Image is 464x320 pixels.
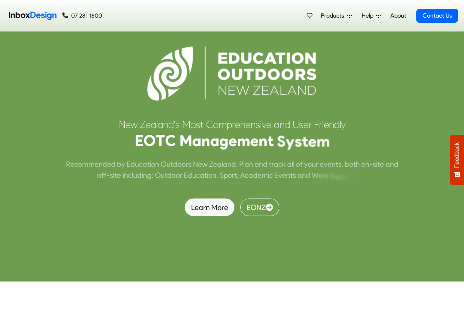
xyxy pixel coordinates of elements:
div: a [249,170,253,181]
div: , [341,159,343,170]
div: c [245,170,249,181]
div: c [196,170,200,181]
div: n [302,170,306,181]
div: e [328,159,332,170]
div: d [334,118,340,131]
div: o [296,159,300,170]
div: m [219,118,227,131]
div: a [192,131,201,150]
div: S [220,170,224,181]
div: e [95,159,99,170]
div: r [271,159,274,170]
div: r [308,118,311,131]
div: a [274,159,278,170]
div: a [217,159,222,170]
div: e [341,171,346,182]
div: e [282,170,286,181]
div: n [332,159,336,170]
div: s [188,159,191,170]
div: o [228,170,232,181]
div: : [151,170,153,181]
div: R [66,159,70,170]
div: e [229,131,237,150]
div: n [124,170,128,181]
div: d [394,159,398,170]
div: ' [174,118,175,131]
div: r [322,170,325,181]
div: T [156,131,165,150]
div: e [213,159,217,170]
div: v [262,118,266,131]
div: e [324,118,329,131]
div: n [99,159,103,170]
div: l [293,159,295,170]
div: d [231,159,236,170]
div: n [212,170,216,181]
div: r [186,159,188,170]
div: o [182,159,186,170]
div: o [208,170,212,181]
div: e [235,118,240,131]
div: i [150,159,151,170]
div: i [113,170,114,181]
div: l [292,159,293,170]
div: g [219,131,229,150]
div: u [312,159,316,170]
div: E [127,159,131,170]
div: d [263,159,267,170]
div: i [123,170,124,181]
div: a [223,159,227,170]
div: i [348,172,350,183]
div: m [262,170,268,181]
div: s [295,132,302,151]
div: c [269,170,273,181]
div: c [74,159,78,170]
div: k [325,170,329,181]
div: i [207,170,208,181]
div: c [358,173,361,184]
div: e [245,118,251,131]
div: e [70,159,74,170]
div: m [317,132,330,151]
div: l [132,170,133,181]
div: n [329,118,334,131]
div: l [243,159,245,170]
a: 07 281 1600 [62,11,102,20]
div: i [376,159,377,170]
div: t [114,170,117,181]
div: E [274,170,278,181]
div: s [175,118,180,131]
div: - [106,170,110,181]
div: d [285,118,290,131]
div: a [274,118,280,131]
a: Help [359,8,384,23]
div: e [198,159,202,170]
div: o [349,159,353,170]
div: s [293,170,296,181]
div: n [143,170,147,181]
div: d [253,170,257,181]
div: n [259,131,267,150]
div: C [206,118,213,131]
div: b [117,159,121,170]
div: S [277,132,286,151]
div: d [137,170,142,181]
div: O [143,131,156,150]
div: a [151,118,156,131]
span: Feedback [454,142,460,168]
div: e [308,132,317,151]
div: t [290,170,293,181]
div: t [377,159,380,170]
div: e [361,173,365,184]
div: o [172,170,176,181]
div: e [107,159,111,170]
div: r [346,172,348,183]
div: E [135,131,143,150]
div: t [234,170,237,181]
div: t [165,170,167,181]
div: A [240,170,245,181]
div: l [156,118,158,131]
div: n [251,118,256,131]
div: f [101,170,104,181]
div: O [155,170,161,181]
